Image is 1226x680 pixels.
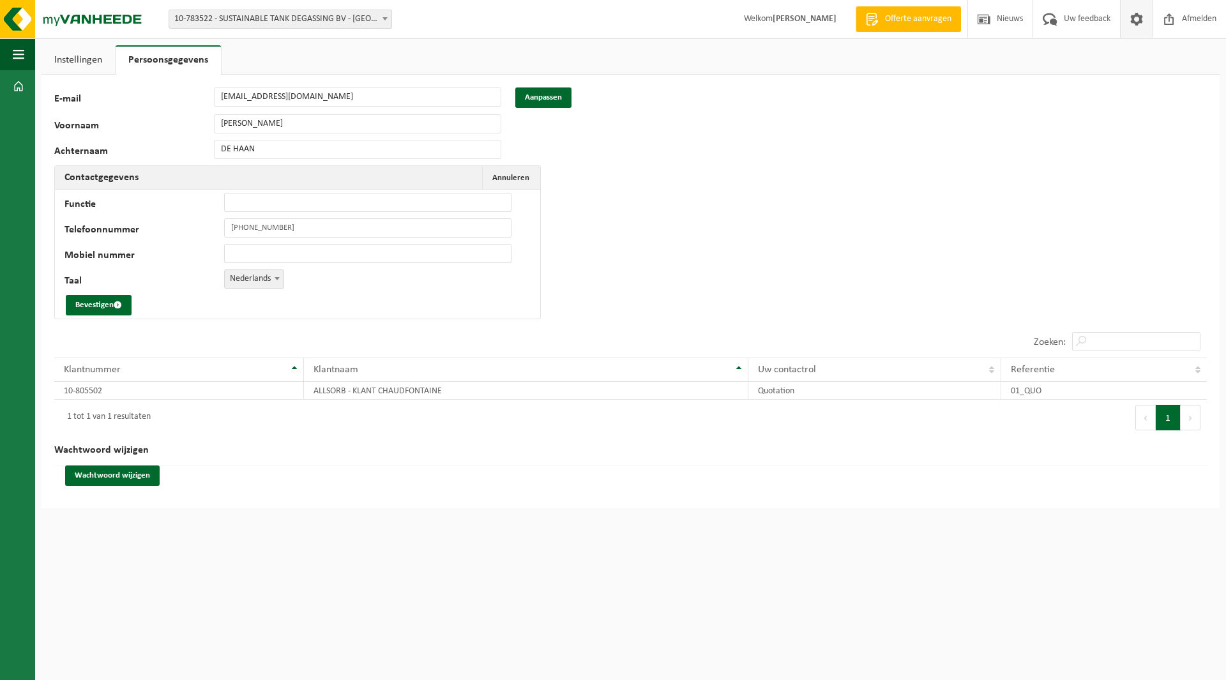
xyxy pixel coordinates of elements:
[314,365,358,375] span: Klantnaam
[169,10,391,28] span: 10-783522 - SUSTAINABLE TANK DEGASSING BV - ANTWERPEN
[42,45,115,75] a: Instellingen
[856,6,961,32] a: Offerte aanvragen
[169,10,392,29] span: 10-783522 - SUSTAINABLE TANK DEGASSING BV - ANTWERPEN
[64,199,224,212] label: Functie
[1011,365,1055,375] span: Referentie
[773,14,836,24] strong: [PERSON_NAME]
[61,406,151,429] div: 1 tot 1 van 1 resultaten
[224,269,284,289] span: Nederlands
[64,276,224,289] label: Taal
[54,382,304,400] td: 10-805502
[1135,405,1156,430] button: Previous
[1001,382,1207,400] td: 01_QUO
[65,465,160,486] button: Wachtwoord wijzigen
[54,94,214,108] label: E-mail
[116,45,221,75] a: Persoonsgegevens
[64,225,224,238] label: Telefoonnummer
[54,146,214,159] label: Achternaam
[882,13,955,26] span: Offerte aanvragen
[54,435,1207,465] h2: Wachtwoord wijzigen
[748,382,1001,400] td: Quotation
[214,87,501,107] input: E-mail
[64,365,121,375] span: Klantnummer
[64,250,224,263] label: Mobiel nummer
[54,121,214,133] label: Voornaam
[492,174,529,182] span: Annuleren
[225,270,284,288] span: Nederlands
[758,365,816,375] span: Uw contactrol
[515,87,571,108] button: Aanpassen
[1181,405,1200,430] button: Next
[55,166,148,189] h2: Contactgegevens
[482,166,539,189] button: Annuleren
[66,295,132,315] button: Bevestigen
[1034,337,1066,347] label: Zoeken:
[304,382,749,400] td: ALLSORB - KLANT CHAUDFONTAINE
[1156,405,1181,430] button: 1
